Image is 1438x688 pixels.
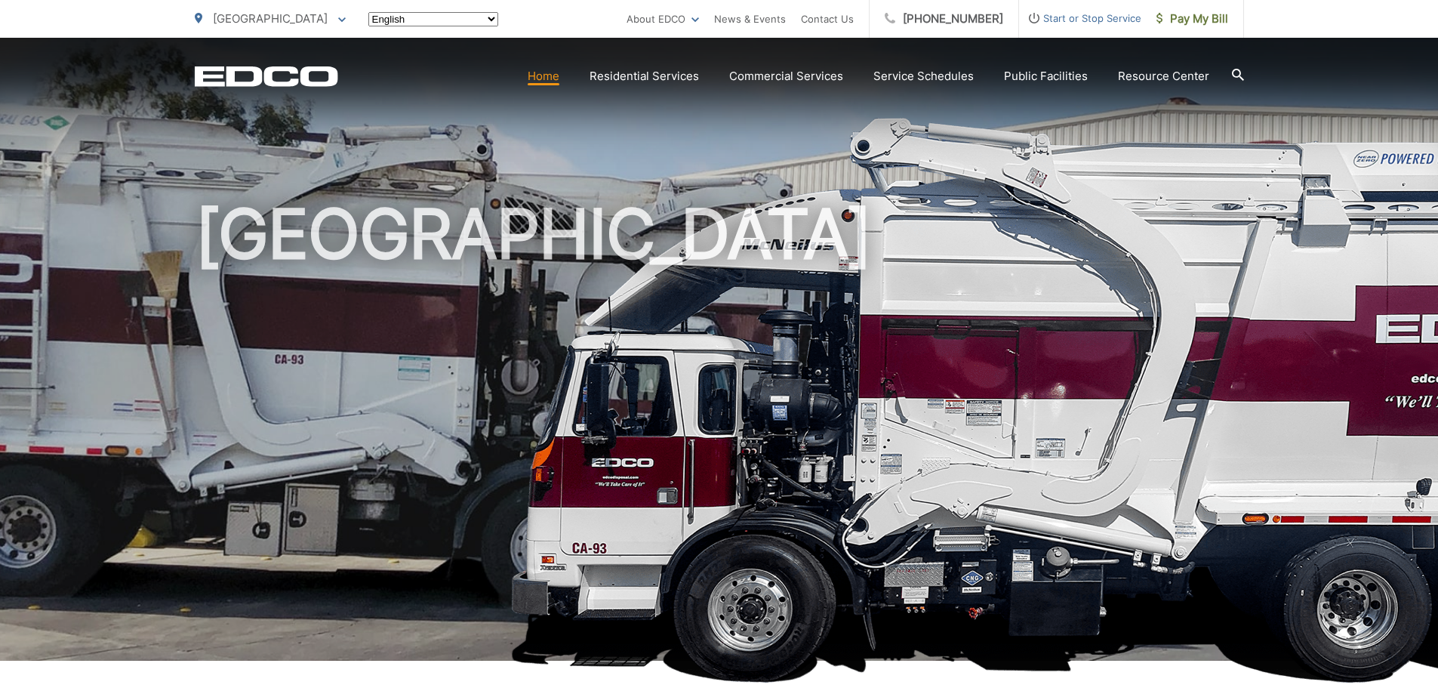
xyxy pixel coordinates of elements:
a: About EDCO [627,10,699,28]
span: Pay My Bill [1156,10,1228,28]
a: Resource Center [1118,67,1209,85]
a: Home [528,67,559,85]
a: News & Events [714,10,786,28]
a: EDCD logo. Return to the homepage. [195,66,338,87]
a: Commercial Services [729,67,843,85]
h1: [GEOGRAPHIC_DATA] [195,196,1244,674]
a: Contact Us [801,10,854,28]
a: Public Facilities [1004,67,1088,85]
select: Select a language [368,12,498,26]
span: [GEOGRAPHIC_DATA] [213,11,328,26]
a: Residential Services [590,67,699,85]
a: Service Schedules [873,67,974,85]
